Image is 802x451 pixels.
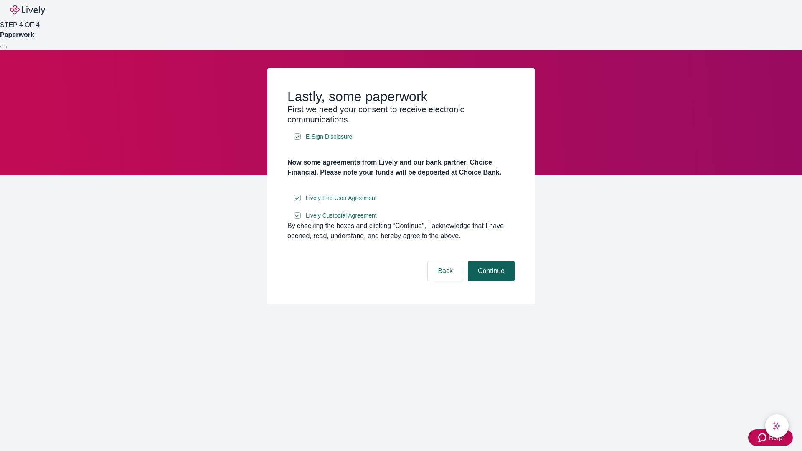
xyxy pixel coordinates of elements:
[428,261,463,281] button: Back
[287,104,515,124] h3: First we need your consent to receive electronic communications.
[306,132,352,141] span: E-Sign Disclosure
[304,210,378,221] a: e-sign disclosure document
[287,157,515,177] h4: Now some agreements from Lively and our bank partner, Choice Financial. Please note your funds wi...
[287,89,515,104] h2: Lastly, some paperwork
[468,261,515,281] button: Continue
[10,5,45,15] img: Lively
[758,433,768,443] svg: Zendesk support icon
[768,433,783,443] span: Help
[306,211,377,220] span: Lively Custodial Agreement
[304,132,354,142] a: e-sign disclosure document
[287,221,515,241] div: By checking the boxes and clicking “Continue", I acknowledge that I have opened, read, understand...
[748,429,793,446] button: Zendesk support iconHelp
[773,422,781,430] svg: Lively AI Assistant
[306,194,377,203] span: Lively End User Agreement
[765,414,789,438] button: chat
[304,193,378,203] a: e-sign disclosure document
